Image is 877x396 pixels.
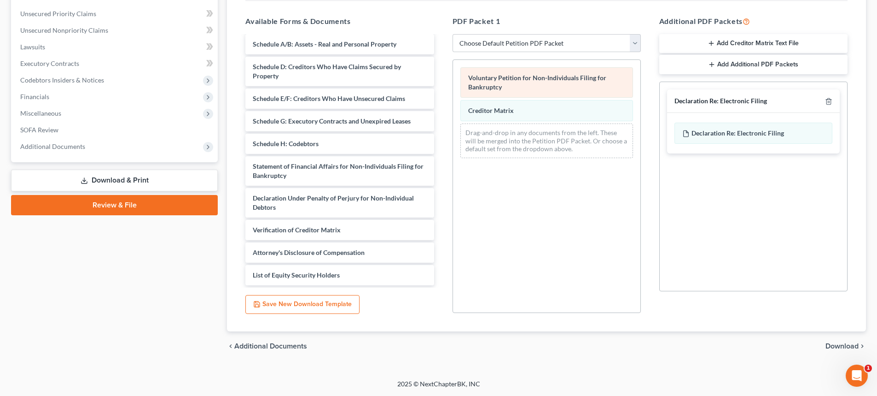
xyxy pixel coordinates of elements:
[13,122,218,138] a: SOFA Review
[227,343,307,350] a: chevron_left Additional Documents
[245,16,434,27] h5: Available Forms & Documents
[176,379,701,396] div: 2025 © NextChapterBK, INC
[674,97,767,106] div: Declaration Re: Electronic Filing
[13,55,218,72] a: Executory Contracts
[253,63,401,80] span: Schedule D: Creditors Who Have Claims Secured by Property
[659,34,848,53] button: Add Creditor Matrix Text File
[253,194,414,211] span: Declaration Under Penalty of Perjury for Non-Individual Debtors
[865,365,872,372] span: 1
[253,226,341,234] span: Verification of Creditor Matrix
[253,248,365,256] span: Attorney's Disclosure of Compensation
[234,343,307,350] span: Additional Documents
[11,170,218,191] a: Download & Print
[20,10,96,18] span: Unsecured Priority Claims
[20,59,79,67] span: Executory Contracts
[20,93,49,100] span: Financials
[253,140,319,148] span: Schedule H: Codebtors
[253,271,340,279] span: List of Equity Security Holders
[859,343,866,350] i: chevron_right
[227,343,234,350] i: chevron_left
[245,295,360,314] button: Save New Download Template
[13,39,218,55] a: Lawsuits
[468,74,606,91] span: Voluntary Petition for Non-Individuals Filing for Bankruptcy
[13,22,218,39] a: Unsecured Nonpriority Claims
[825,343,866,350] button: Download chevron_right
[13,6,218,22] a: Unsecured Priority Claims
[691,129,784,137] span: Declaration Re: Electronic Filing
[253,95,405,102] span: Schedule E/F: Creditors Who Have Unsecured Claims
[253,40,396,48] span: Schedule A/B: Assets - Real and Personal Property
[20,142,85,150] span: Additional Documents
[253,162,424,179] span: Statement of Financial Affairs for Non-Individuals Filing for Bankruptcy
[825,343,859,350] span: Download
[453,16,641,27] h5: PDF Packet 1
[468,106,514,114] span: Creditor Matrix
[20,43,45,51] span: Lawsuits
[253,117,411,125] span: Schedule G: Executory Contracts and Unexpired Leases
[20,76,104,84] span: Codebtors Insiders & Notices
[11,195,218,215] a: Review & File
[659,55,848,74] button: Add Additional PDF Packets
[20,26,108,34] span: Unsecured Nonpriority Claims
[20,126,58,134] span: SOFA Review
[460,124,633,158] div: Drag-and-drop in any documents from the left. These will be merged into the Petition PDF Packet. ...
[20,109,61,117] span: Miscellaneous
[846,365,868,387] iframe: Intercom live chat
[659,16,848,27] h5: Additional PDF Packets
